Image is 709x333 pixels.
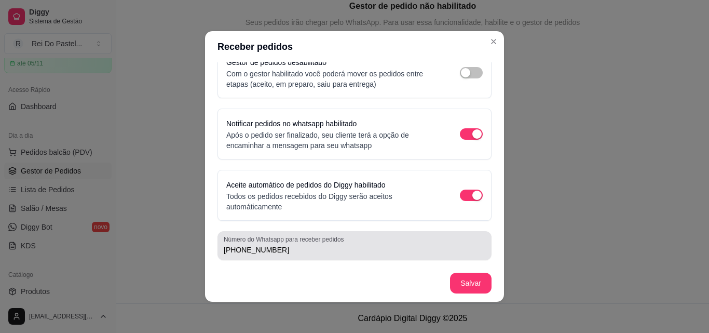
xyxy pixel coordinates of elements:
[226,58,326,66] label: Gestor de pedidos desabilitado
[226,130,439,151] p: Após o pedido ser finalizado, seu cliente terá a opção de encaminhar a mensagem para seu whatsapp
[485,33,502,50] button: Close
[226,119,357,128] label: Notificar pedidos no whatsapp habilitado
[224,235,347,244] label: Número do Whatsapp para receber pedidos
[226,191,439,212] p: Todos os pedidos recebidos do Diggy serão aceitos automáticamente
[226,181,386,189] label: Aceite automático de pedidos do Diggy habilitado
[450,273,492,294] button: Salvar
[226,69,439,89] p: Com o gestor habilitado você poderá mover os pedidos entre etapas (aceito, em preparo, saiu para ...
[205,31,504,62] header: Receber pedidos
[224,245,485,255] input: Número do Whatsapp para receber pedidos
